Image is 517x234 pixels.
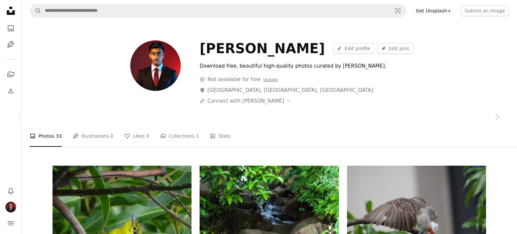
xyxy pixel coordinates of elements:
[160,125,199,147] a: Collections 1
[4,200,18,214] button: Profile
[4,22,18,35] a: Photos
[4,84,18,97] a: Download History
[347,215,486,221] a: View the photo by Jishaan Azmi
[200,97,290,105] button: Connect with [PERSON_NAME]
[4,184,18,198] button: Notifications
[146,132,149,140] span: 0
[477,85,517,149] a: Next
[200,75,278,83] div: Not available for hire
[4,216,18,230] button: Menu
[333,43,374,54] a: Edit profile
[390,4,406,17] button: Visual search
[73,125,113,147] a: Illustrations 0
[30,4,41,17] button: Search Unsplash
[460,5,509,16] button: Submit an image
[263,77,278,82] a: Update
[377,43,413,54] button: Edit pins
[412,5,455,16] a: Get Unsplash+
[110,132,113,140] span: 0
[4,68,18,81] a: Collections
[130,40,181,91] img: Avatar of user Jishaan Azmi
[200,87,373,93] a: [GEOGRAPHIC_DATA], [GEOGRAPHIC_DATA], [GEOGRAPHIC_DATA]
[200,40,325,57] div: [PERSON_NAME]
[5,202,16,212] img: Avatar of user Jishaan Azmi
[196,132,199,140] span: 1
[30,4,406,18] form: Find visuals sitewide
[210,125,231,147] a: Stats
[124,125,149,147] a: Likes 0
[4,38,18,51] a: Illustrations
[200,62,400,70] div: Download free, beautiful high-quality photos curated by [PERSON_NAME].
